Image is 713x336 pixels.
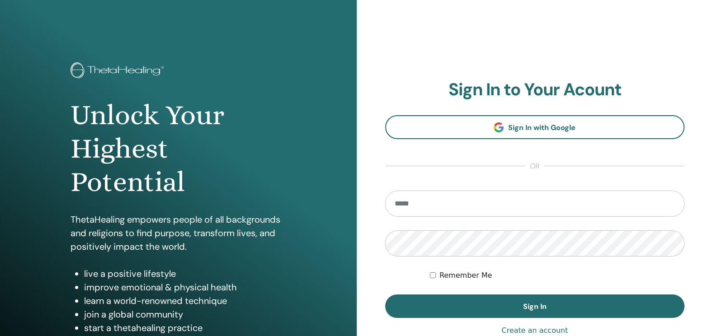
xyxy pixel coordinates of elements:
a: Create an account [501,325,568,336]
h1: Unlock Your Highest Potential [71,98,286,199]
li: learn a world-renowned technique [84,294,286,308]
span: or [525,161,544,172]
li: live a positive lifestyle [84,267,286,280]
label: Remember Me [439,270,492,281]
li: join a global community [84,308,286,321]
li: improve emotional & physical health [84,280,286,294]
h2: Sign In to Your Acount [385,79,685,100]
a: Sign In with Google [385,115,685,139]
p: ThetaHealing empowers people of all backgrounds and religions to find purpose, transform lives, a... [71,213,286,253]
div: Keep me authenticated indefinitely or until I manually logout [430,270,685,281]
li: start a thetahealing practice [84,321,286,335]
span: Sign In [523,302,547,311]
span: Sign In with Google [508,123,576,132]
button: Sign In [385,294,685,318]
